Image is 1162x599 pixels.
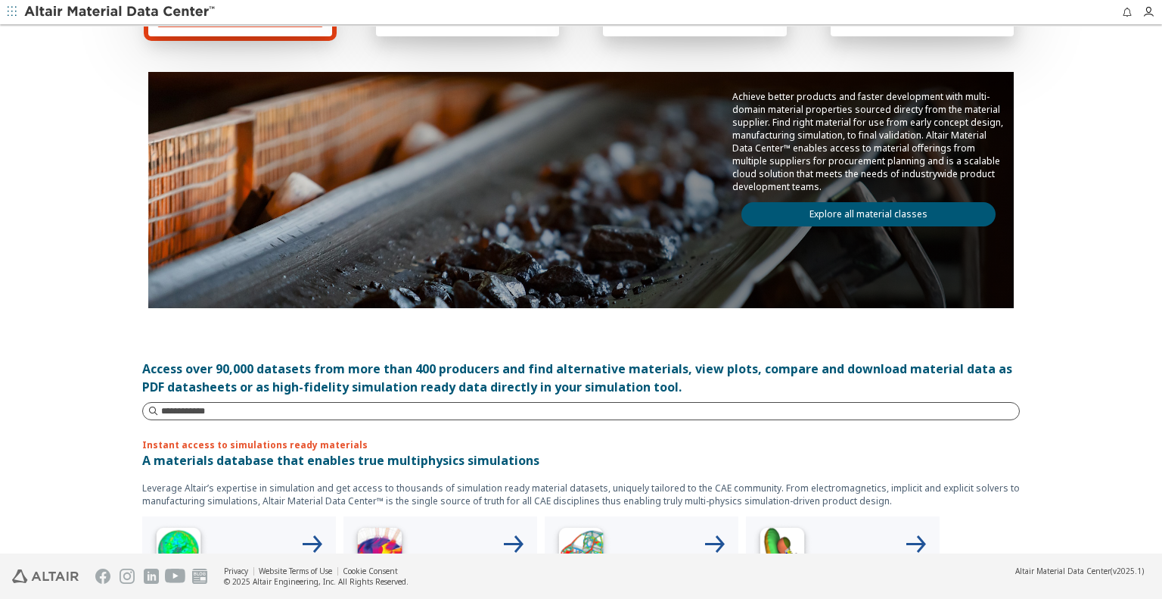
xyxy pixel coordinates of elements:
[551,523,611,583] img: Structural Analyses Icon
[343,566,398,576] a: Cookie Consent
[142,451,1020,470] p: A materials database that enables true multiphysics simulations
[142,360,1020,396] div: Access over 90,000 datasets from more than 400 producers and find alternative materials, view plo...
[224,576,409,587] div: © 2025 Altair Engineering, Inc. All Rights Reserved.
[741,202,996,226] a: Explore all material classes
[12,569,79,583] img: Altair Engineering
[142,482,1020,507] p: Leverage Altair’s expertise in simulation and get access to thousands of simulation ready materia...
[259,566,332,576] a: Website Terms of Use
[732,90,1005,193] p: Achieve better products and faster development with multi-domain material properties sourced dire...
[752,523,812,583] img: Crash Analyses Icon
[148,523,209,583] img: High Frequency Icon
[350,523,410,583] img: Low Frequency Icon
[1015,566,1144,576] div: (v2025.1)
[1015,566,1111,576] span: Altair Material Data Center
[224,566,248,576] a: Privacy
[142,438,1020,451] p: Instant access to simulations ready materials
[24,5,217,20] img: Altair Material Data Center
